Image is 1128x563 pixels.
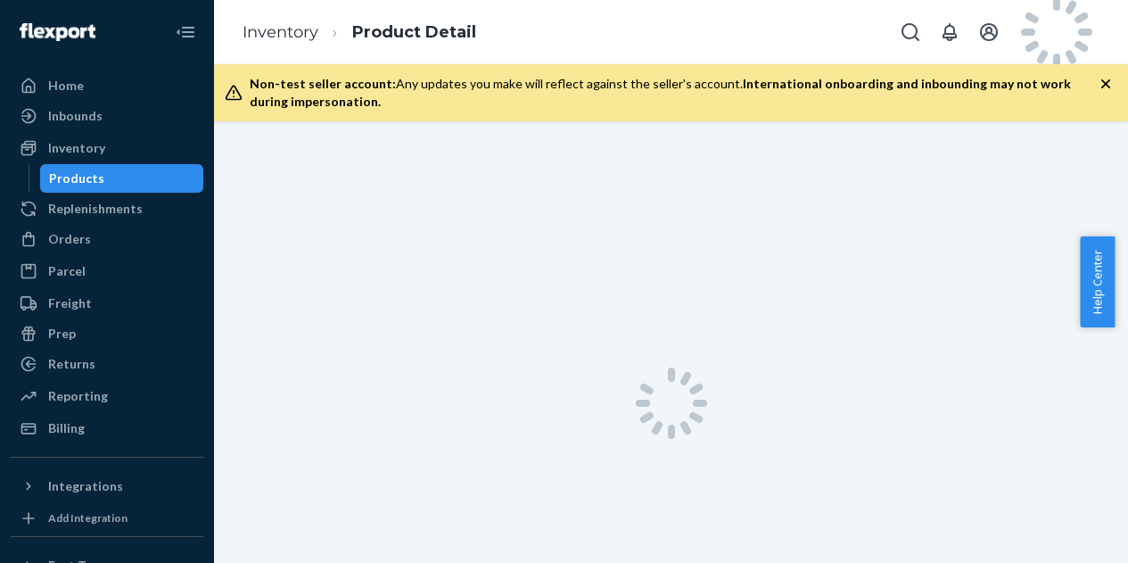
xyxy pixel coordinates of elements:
[48,107,103,125] div: Inbounds
[352,22,476,42] a: Product Detail
[48,77,84,95] div: Home
[40,164,204,193] a: Products
[168,14,203,50] button: Close Navigation
[250,76,396,91] span: Non-test seller account:
[893,14,928,50] button: Open Search Box
[11,319,203,348] a: Prep
[11,414,203,443] a: Billing
[11,289,203,318] a: Freight
[49,170,104,187] div: Products
[11,508,203,529] a: Add Integration
[11,382,203,410] a: Reporting
[48,325,76,343] div: Prep
[48,200,143,218] div: Replenishments
[48,510,128,526] div: Add Integration
[1080,236,1115,327] button: Help Center
[11,195,203,223] a: Replenishments
[48,230,91,248] div: Orders
[48,262,86,280] div: Parcel
[20,23,95,41] img: Flexport logo
[11,134,203,162] a: Inventory
[243,22,318,42] a: Inventory
[48,355,95,373] div: Returns
[48,419,85,437] div: Billing
[11,257,203,286] a: Parcel
[11,225,203,253] a: Orders
[48,294,92,312] div: Freight
[48,387,108,405] div: Reporting
[11,102,203,130] a: Inbounds
[11,472,203,501] button: Integrations
[228,6,490,59] ol: breadcrumbs
[250,75,1099,111] div: Any updates you make will reflect against the seller's account.
[971,14,1007,50] button: Open account menu
[932,14,967,50] button: Open notifications
[11,350,203,378] a: Returns
[48,477,123,495] div: Integrations
[48,139,105,157] div: Inventory
[11,71,203,100] a: Home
